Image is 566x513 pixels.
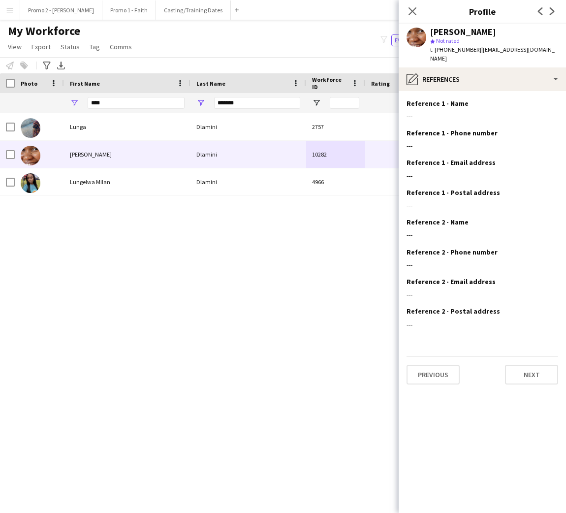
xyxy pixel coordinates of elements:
button: Everyone11,165 [391,34,443,46]
span: First Name [70,80,100,87]
span: View [8,42,22,51]
h3: Reference 2 - Name [407,218,469,226]
a: Comms [106,40,136,53]
button: Promo 1 - Faith [102,0,156,20]
img: Lungelwa Milan Dlamini [21,173,40,193]
h3: Reference 1 - Name [407,99,469,108]
a: Status [57,40,84,53]
div: --- [407,260,558,269]
span: Comms [110,42,132,51]
span: Status [61,42,80,51]
a: Tag [86,40,104,53]
input: Workforce ID Filter Input [330,97,359,109]
img: Lungelo Dlamini [21,146,40,165]
h3: Reference 2 - Email address [407,277,496,286]
a: Export [28,40,55,53]
img: Lunga Dlamini [21,118,40,138]
span: | [EMAIL_ADDRESS][DOMAIN_NAME] [430,46,555,62]
span: Rating [371,80,390,87]
div: --- [407,320,558,329]
span: Export [31,42,51,51]
div: [PERSON_NAME] [64,141,190,168]
h3: Reference 2 - Postal address [407,307,500,316]
button: Next [505,365,558,385]
h3: Reference 2 - Phone number [407,248,498,256]
div: Lungelwa Milan [64,168,190,195]
div: --- [407,141,558,150]
div: References [399,67,566,91]
div: --- [407,171,558,180]
div: Dlamini [190,168,306,195]
div: --- [407,230,558,239]
app-action-btn: Advanced filters [41,60,53,71]
div: 2757 [306,113,365,140]
button: Casting/Training Dates [156,0,231,20]
app-action-btn: Export XLSX [55,60,67,71]
span: Workforce ID [312,76,347,91]
div: --- [407,112,558,121]
div: --- [407,290,558,299]
div: Dlamini [190,113,306,140]
div: 4966 [306,168,365,195]
button: Open Filter Menu [196,98,205,107]
div: --- [407,201,558,210]
button: Promo 2 - [PERSON_NAME] [20,0,102,20]
h3: Reference 1 - Email address [407,158,496,167]
div: 10282 [306,141,365,168]
span: Not rated [436,37,460,44]
span: Photo [21,80,37,87]
div: [PERSON_NAME] [430,28,496,36]
span: t. [PHONE_NUMBER] [430,46,481,53]
a: View [4,40,26,53]
div: Dlamini [190,141,306,168]
span: Tag [90,42,100,51]
span: My Workforce [8,24,80,38]
div: Lunga [64,113,190,140]
button: Open Filter Menu [312,98,321,107]
span: Last Name [196,80,225,87]
h3: Reference 1 - Postal address [407,188,500,197]
input: First Name Filter Input [88,97,185,109]
h3: Reference 1 - Phone number [407,128,498,137]
h3: Profile [399,5,566,18]
input: Last Name Filter Input [214,97,300,109]
button: Open Filter Menu [70,98,79,107]
button: Previous [407,365,460,385]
